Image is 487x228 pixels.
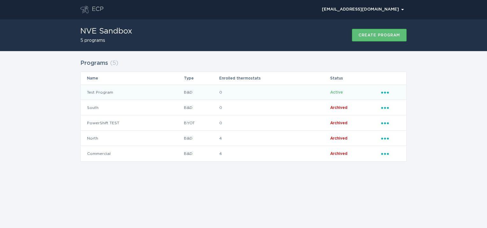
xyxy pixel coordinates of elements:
[81,115,184,131] td: PowerShift TEST
[81,72,406,85] tr: Table Headers
[319,5,407,14] button: Open user account details
[330,152,347,156] span: Archived
[219,115,330,131] td: 0
[330,136,347,140] span: Archived
[81,85,406,100] tr: fc965d71b8e644e187efd24587ccd12c
[184,115,219,131] td: BYOT
[359,33,400,37] div: Create program
[184,72,219,85] th: Type
[330,90,343,94] span: Active
[81,85,184,100] td: Test Program
[81,100,406,115] tr: 42761ba875c643c9a42209b7258b2ec5
[80,57,108,69] h2: Programs
[219,72,330,85] th: Enrolled thermostats
[319,5,407,14] div: Popover menu
[352,29,407,42] button: Create program
[80,6,89,13] button: Go to dashboard
[330,72,381,85] th: Status
[184,100,219,115] td: B&D
[322,8,404,11] div: [EMAIL_ADDRESS][DOMAIN_NAME]
[184,131,219,146] td: B&D
[184,146,219,161] td: B&D
[81,100,184,115] td: South
[381,119,400,126] div: Popover menu
[80,27,132,35] h1: NVE Sandbox
[81,131,184,146] td: North
[381,89,400,96] div: Popover menu
[81,131,406,146] tr: 116e07f7915c4c4a9324842179135979
[381,150,400,157] div: Popover menu
[81,146,184,161] td: Commercial
[80,38,132,43] h2: 5 programs
[381,104,400,111] div: Popover menu
[81,146,406,161] tr: 4b12f45bbec648bb849041af0e128f2c
[81,72,184,85] th: Name
[330,121,347,125] span: Archived
[219,146,330,161] td: 4
[184,85,219,100] td: B&D
[219,85,330,100] td: 0
[110,60,118,66] span: ( 5 )
[81,115,406,131] tr: d3ebbe26646c42a587ebc76e3d10c38b
[330,106,347,110] span: Archived
[381,135,400,142] div: Popover menu
[219,100,330,115] td: 0
[92,6,104,13] div: ECP
[219,131,330,146] td: 4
